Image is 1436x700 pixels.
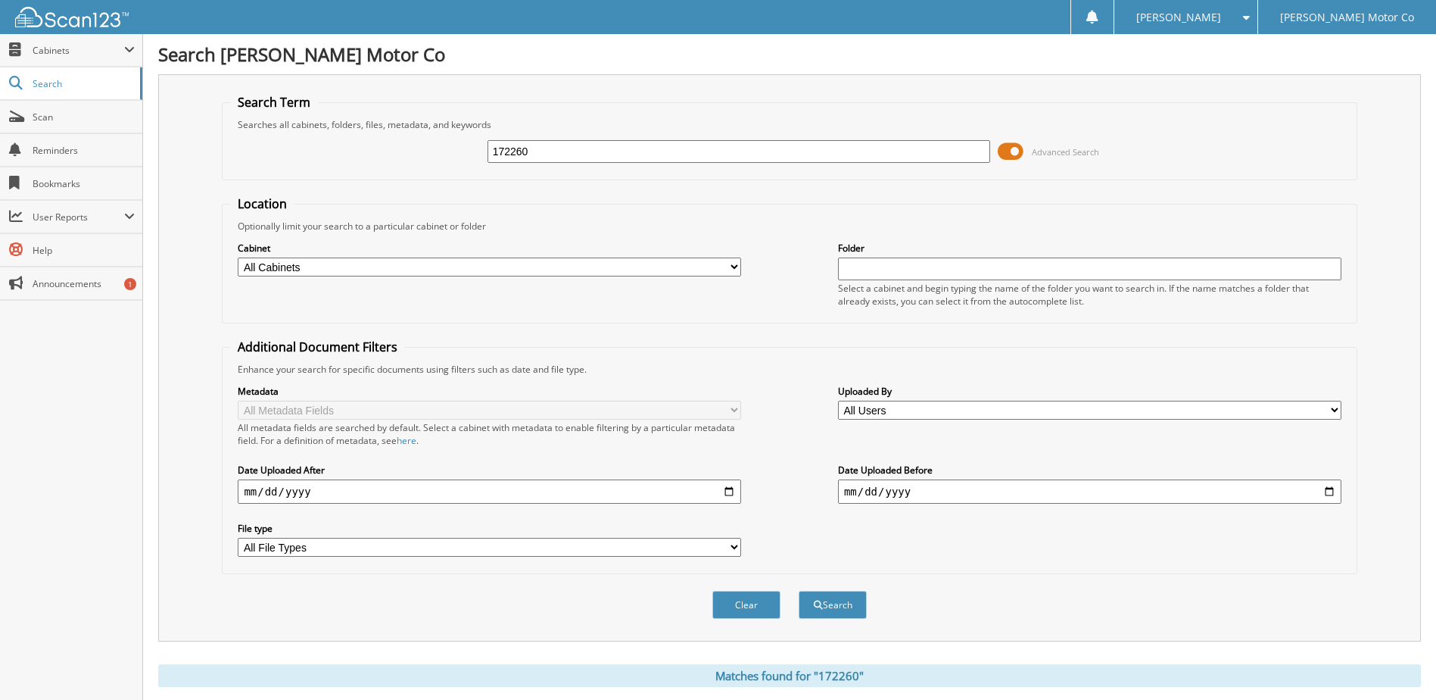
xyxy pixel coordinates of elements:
[238,421,741,447] div: All metadata fields are searched by default. Select a cabinet with metadata to enable filtering b...
[33,77,132,90] span: Search
[238,242,741,255] label: Cabinet
[397,434,416,447] a: here
[230,339,405,355] legend: Additional Document Filters
[158,42,1421,67] h1: Search [PERSON_NAME] Motor Co
[33,111,135,123] span: Scan
[230,363,1348,376] div: Enhance your search for specific documents using filters such as date and file type.
[33,144,135,157] span: Reminders
[799,591,867,619] button: Search
[838,385,1341,398] label: Uploaded By
[230,118,1348,131] div: Searches all cabinets, folders, files, metadata, and keywords
[158,664,1421,687] div: Matches found for "172260"
[15,7,129,27] img: scan123-logo-white.svg
[238,522,741,535] label: File type
[230,94,318,111] legend: Search Term
[230,220,1348,233] div: Optionally limit your search to a particular cabinet or folder
[238,385,741,398] label: Metadata
[838,282,1341,308] div: Select a cabinet and begin typing the name of the folder you want to search in. If the name match...
[33,44,124,57] span: Cabinets
[838,242,1341,255] label: Folder
[230,195,294,212] legend: Location
[838,464,1341,477] label: Date Uploaded Before
[1136,13,1221,22] span: [PERSON_NAME]
[33,211,124,223] span: User Reports
[1032,146,1099,158] span: Advanced Search
[238,464,741,477] label: Date Uploaded After
[33,277,135,290] span: Announcements
[124,278,136,290] div: 1
[238,480,741,504] input: start
[712,591,780,619] button: Clear
[838,480,1341,504] input: end
[33,244,135,257] span: Help
[1280,13,1414,22] span: [PERSON_NAME] Motor Co
[33,177,135,190] span: Bookmarks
